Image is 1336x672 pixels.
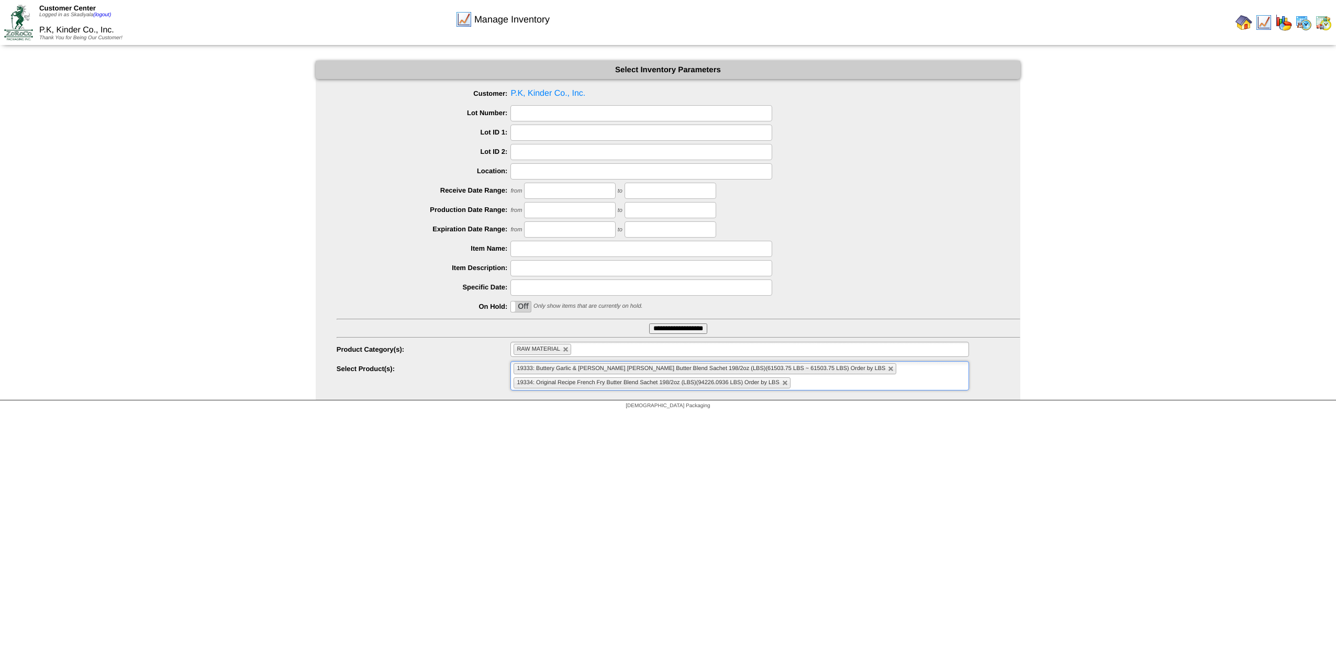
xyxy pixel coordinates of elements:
[510,301,531,312] div: OnOff
[618,207,622,214] span: to
[337,89,511,97] label: Customer:
[1275,14,1292,31] img: graph.gif
[337,365,511,373] label: Select Product(s):
[337,109,511,117] label: Lot Number:
[455,11,472,28] img: line_graph.gif
[474,14,550,25] span: Manage Inventory
[533,303,642,309] span: Only show items that are currently on hold.
[517,379,779,386] span: 19334: Original Recipe French Fry Butter Blend Sachet 198/2oz (LBS)(94226.0936 LBS) Order by LBS
[618,188,622,194] span: to
[337,283,511,291] label: Specific Date:
[39,12,111,18] span: Logged in as Skadiyala
[337,345,511,353] label: Product Category(s):
[337,128,511,136] label: Lot ID 1:
[1255,14,1272,31] img: line_graph.gif
[39,26,114,35] span: P.K, Kinder Co., Inc.
[337,206,511,214] label: Production Date Range:
[1235,14,1252,31] img: home.gif
[517,346,560,352] span: RAW MATERIAL
[510,207,522,214] span: from
[517,365,885,372] span: 19333: Buttery Garlic & [PERSON_NAME] [PERSON_NAME] Butter Blend Sachet 198/2oz (LBS)(61503.75 LB...
[511,301,531,312] label: Off
[93,12,111,18] a: (logout)
[337,303,511,310] label: On Hold:
[618,227,622,233] span: to
[39,4,96,12] span: Customer Center
[337,186,511,194] label: Receive Date Range:
[316,61,1020,79] div: Select Inventory Parameters
[337,148,511,155] label: Lot ID 2:
[510,227,522,233] span: from
[337,86,1020,102] span: P.K, Kinder Co., Inc.
[510,188,522,194] span: from
[337,264,511,272] label: Item Description:
[4,5,33,40] img: ZoRoCo_Logo(Green%26Foil)%20jpg.webp
[626,403,710,409] span: [DEMOGRAPHIC_DATA] Packaging
[337,244,511,252] label: Item Name:
[337,167,511,175] label: Location:
[1295,14,1312,31] img: calendarprod.gif
[1315,14,1332,31] img: calendarinout.gif
[337,225,511,233] label: Expiration Date Range:
[39,35,123,41] span: Thank You for Being Our Customer!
